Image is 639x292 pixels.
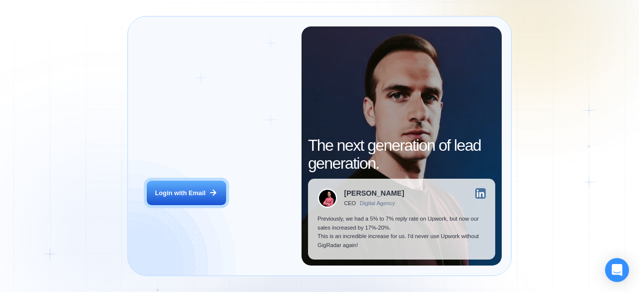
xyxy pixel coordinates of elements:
div: Digital Agency [360,200,395,207]
div: [PERSON_NAME] [344,190,404,197]
div: Login with Email [155,189,206,198]
button: Login with Email [147,181,226,206]
div: Open Intercom Messenger [605,258,629,282]
p: Previously, we had a 5% to 7% reply rate on Upwork, but now our sales increased by 17%-20%. This ... [318,215,486,250]
h2: The next generation of lead generation. [308,137,495,172]
div: CEO [344,200,356,207]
